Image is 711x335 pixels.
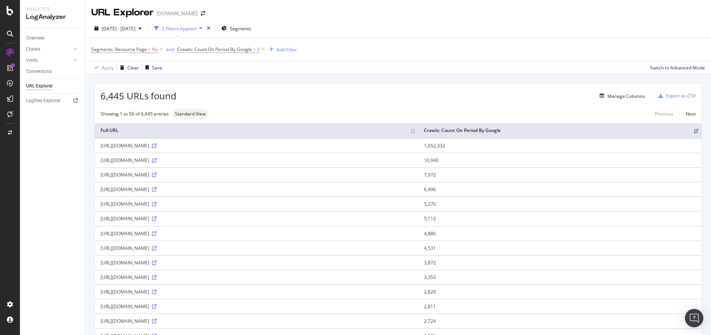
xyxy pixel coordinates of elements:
[666,92,696,99] div: Export as CSV
[418,153,701,167] td: 10,940
[101,245,412,251] div: [URL][DOMAIN_NAME]
[655,90,696,102] button: Export as CSV
[418,226,701,241] td: 4,886
[102,64,114,71] div: Apply
[418,167,701,182] td: 7,972
[101,318,412,324] div: [URL][DOMAIN_NAME]
[26,45,40,53] div: Crawls
[253,46,256,53] span: >
[91,61,114,74] button: Apply
[647,61,705,74] button: Switch to Advanced Mode
[26,45,72,53] a: Crawls
[91,46,147,53] span: Segments: Resource Page
[172,109,209,119] div: neutral label
[101,157,412,163] div: [URL][DOMAIN_NAME]
[152,44,158,55] span: No
[101,259,412,266] div: [URL][DOMAIN_NAME]
[152,64,162,71] div: Save
[101,230,412,237] div: [URL][DOMAIN_NAME]
[26,97,60,105] div: Logfiles Explorer
[142,61,162,74] button: Save
[26,34,45,42] div: Overview
[148,46,151,53] span: =
[151,22,205,35] button: 2 Filters Applied
[26,6,79,13] div: Analytics
[26,13,79,21] div: LogAnalyzer
[418,270,701,284] td: 3,353
[680,108,696,119] a: Next
[101,303,412,310] div: [URL][DOMAIN_NAME]
[101,274,412,281] div: [URL][DOMAIN_NAME]
[175,112,206,116] span: Standard View
[162,25,196,32] div: 2 Filters Applied
[102,25,135,32] span: [DATE] - [DATE]
[101,186,412,193] div: [URL][DOMAIN_NAME]
[95,123,418,138] th: Full URL: activate to sort column ascending
[418,299,701,314] td: 2,811
[418,211,701,226] td: 5,112
[418,182,701,196] td: 6,496
[418,138,701,153] td: 1,652,332
[26,97,79,105] a: Logfiles Explorer
[418,123,701,138] th: Crawls: Count On Period By Google: activate to sort column ascending
[26,82,79,90] a: URL Explorer
[230,25,251,32] span: Segments
[597,91,645,101] button: Manage Columns
[418,314,701,328] td: 2,724
[607,93,645,99] div: Manage Columns
[26,56,38,64] div: Visits
[157,10,198,17] div: [DOMAIN_NAME]
[101,201,412,207] div: [URL][DOMAIN_NAME]
[91,6,153,19] div: URL Explorer
[26,56,72,64] a: Visits
[650,64,705,71] div: Switch to Advanced Mode
[418,196,701,211] td: 5,270
[277,46,297,53] div: Add Filter
[26,82,53,90] div: URL Explorer
[101,111,169,117] div: Showing 1 to 50 of 6,445 entries
[127,64,139,71] div: Clear
[101,142,412,149] div: [URL][DOMAIN_NAME]
[205,25,212,32] div: times
[26,34,79,42] a: Overview
[257,44,260,55] span: 0
[26,68,79,76] a: Conversions
[418,241,701,255] td: 4,531
[201,11,205,16] div: arrow-right-arrow-left
[418,255,701,270] td: 3,872
[218,22,254,35] button: Segments
[177,46,252,53] span: Crawls: Count On Period By Google
[91,22,145,35] button: [DATE] - [DATE]
[685,309,703,327] div: Open Intercom Messenger
[166,46,174,53] button: and
[26,68,52,76] div: Conversions
[266,45,297,54] button: Add Filter
[101,172,412,178] div: [URL][DOMAIN_NAME]
[117,61,139,74] button: Clear
[418,284,701,299] td: 2,820
[101,289,412,295] div: [URL][DOMAIN_NAME]
[101,89,177,102] span: 6,445 URLs found
[101,215,412,222] div: [URL][DOMAIN_NAME]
